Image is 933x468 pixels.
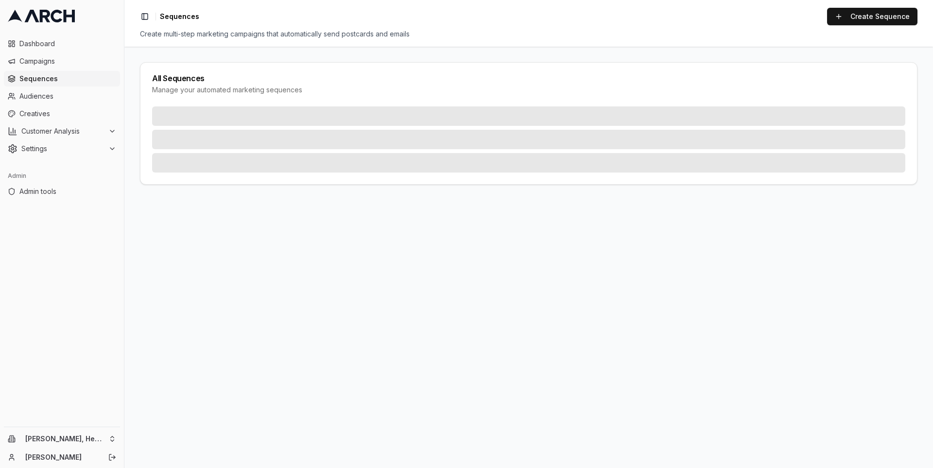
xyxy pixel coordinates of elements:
a: Dashboard [4,36,120,52]
span: Sequences [19,74,116,84]
a: Audiences [4,88,120,104]
a: Create Sequence [827,8,917,25]
span: Creatives [19,109,116,119]
span: [PERSON_NAME], Heating, Cooling and Drains [25,434,104,443]
div: Manage your automated marketing sequences [152,85,905,95]
span: Admin tools [19,187,116,196]
div: Create multi-step marketing campaigns that automatically send postcards and emails [140,29,917,39]
div: All Sequences [152,74,905,82]
a: Sequences [4,71,120,87]
span: Sequences [160,12,199,21]
span: Settings [21,144,104,154]
a: Creatives [4,106,120,121]
span: Campaigns [19,56,116,66]
div: Admin [4,168,120,184]
a: Admin tools [4,184,120,199]
span: Audiences [19,91,116,101]
span: Dashboard [19,39,116,49]
span: Customer Analysis [21,126,104,136]
button: Settings [4,141,120,156]
button: Customer Analysis [4,123,120,139]
button: [PERSON_NAME], Heating, Cooling and Drains [4,431,120,447]
a: [PERSON_NAME] [25,452,98,462]
a: Campaigns [4,53,120,69]
button: Log out [105,451,119,464]
nav: breadcrumb [160,12,199,21]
